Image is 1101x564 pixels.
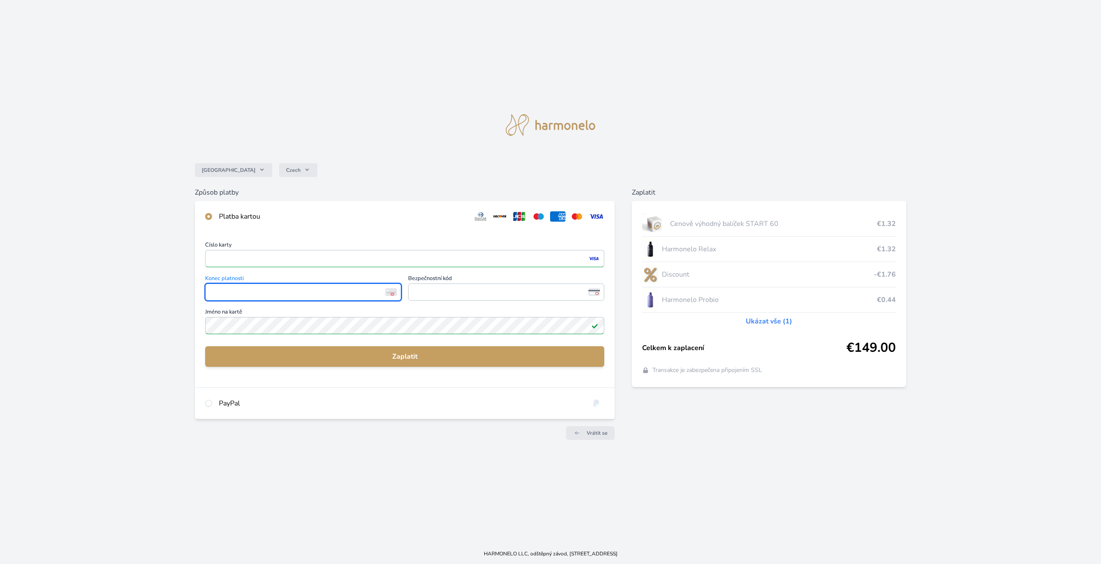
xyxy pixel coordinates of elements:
h6: Zaplatit [632,187,906,198]
span: €149.00 [846,340,896,356]
span: Harmonelo Relax [662,244,876,254]
button: Zaplatit [205,346,604,367]
img: diners.svg [473,211,489,222]
img: paypal.svg [588,398,604,409]
span: Cenově výhodný balíček START 60 [670,219,877,229]
a: Vrátit se [566,426,615,440]
span: Transakce je zabezpečena připojením SSL [652,366,762,375]
span: Jméno na kartě [205,309,604,317]
img: maestro.svg [531,211,547,222]
iframe: Iframe pro bezpečnostní kód [412,286,600,298]
span: [GEOGRAPHIC_DATA] [202,167,255,174]
iframe: Iframe pro číslo karty [209,253,600,265]
img: visa [588,255,600,262]
img: visa.svg [588,211,604,222]
img: jcb.svg [511,211,527,222]
span: Zaplatit [212,351,597,362]
span: -€1.76 [874,269,896,280]
span: €0.44 [877,295,896,305]
span: Bezpečnostní kód [408,276,604,284]
div: PayPal [219,398,581,409]
span: Celkem k zaplacení [642,343,846,353]
h6: Způsob platby [195,187,615,198]
img: CLEAN_RELAX_se_stinem_x-lo.jpg [642,238,658,260]
img: mc.svg [569,211,585,222]
span: €1.32 [877,219,896,229]
img: Platné pole [591,322,598,329]
span: Czech [286,167,301,174]
input: Jméno na kartěPlatné pole [205,317,604,334]
img: discover.svg [492,211,508,222]
img: discount-lo.png [642,264,658,285]
img: Konec platnosti [385,288,397,296]
button: Czech [279,163,317,177]
div: Platba kartou [219,211,466,222]
span: Harmonelo Probio [662,295,876,305]
img: logo.svg [506,114,595,136]
iframe: Iframe pro datum vypršení platnosti [209,286,397,298]
span: Vrátit se [587,430,608,436]
span: €1.32 [877,244,896,254]
span: Konec platnosti [205,276,401,284]
span: Číslo karty [205,242,604,250]
a: Ukázat vše (1) [746,316,792,326]
img: amex.svg [550,211,566,222]
img: start.jpg [642,213,667,235]
img: CLEAN_PROBIO_se_stinem_x-lo.jpg [642,289,658,311]
span: Discount [662,269,873,280]
button: [GEOGRAPHIC_DATA] [195,163,272,177]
